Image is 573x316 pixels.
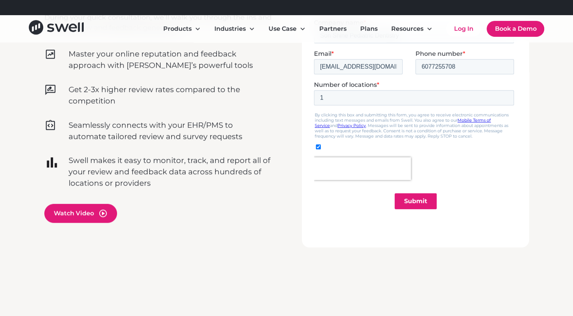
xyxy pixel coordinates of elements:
p: Seamlessly connects with your EHR/PMS to automate tailored review and survey requests [69,119,272,142]
a: open lightbox [44,204,272,223]
div: Resources [391,24,423,33]
div: Use Case [262,21,312,36]
a: Plans [354,21,384,36]
p: Master your online reputation and feedback approach with [PERSON_NAME]’s powerful tools [69,48,272,71]
div: Products [163,24,192,33]
p: Swell makes it easy to monitor, track, and report all of your review and feedback data across hun... [69,155,272,189]
a: Book a Demo [487,21,544,37]
a: home [29,20,84,37]
div: Use Case [269,24,297,33]
div: Industries [208,21,261,36]
div: Resources [385,21,439,36]
a: Log In [446,21,481,36]
a: Partners [313,21,353,36]
div: Watch Video [54,209,94,218]
div: Products [157,21,207,36]
p: Get 2-3x higher review rates compared to the competition [69,84,272,106]
div: Industries [214,24,246,33]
